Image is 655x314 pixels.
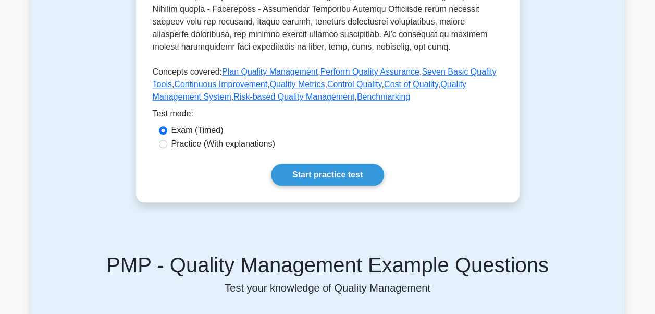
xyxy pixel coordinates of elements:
a: Plan Quality Management [222,67,318,76]
a: Perform Quality Assurance [320,67,419,76]
a: Control Quality [327,80,382,89]
a: Quality Metrics [270,80,325,89]
p: Concepts covered: , , , , , , , , , [153,66,503,107]
label: Practice (With explanations) [171,138,275,150]
a: Cost of Quality [384,80,438,89]
a: Risk-based Quality Management [233,92,354,101]
a: Continuous Improvement [174,80,267,89]
p: Test your knowledge of Quality Management [43,282,612,294]
h5: PMP - Quality Management Example Questions [43,252,612,277]
div: Test mode: [153,107,503,124]
a: Start practice test [271,164,384,186]
label: Exam (Timed) [171,124,224,137]
a: Benchmarking [357,92,410,101]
